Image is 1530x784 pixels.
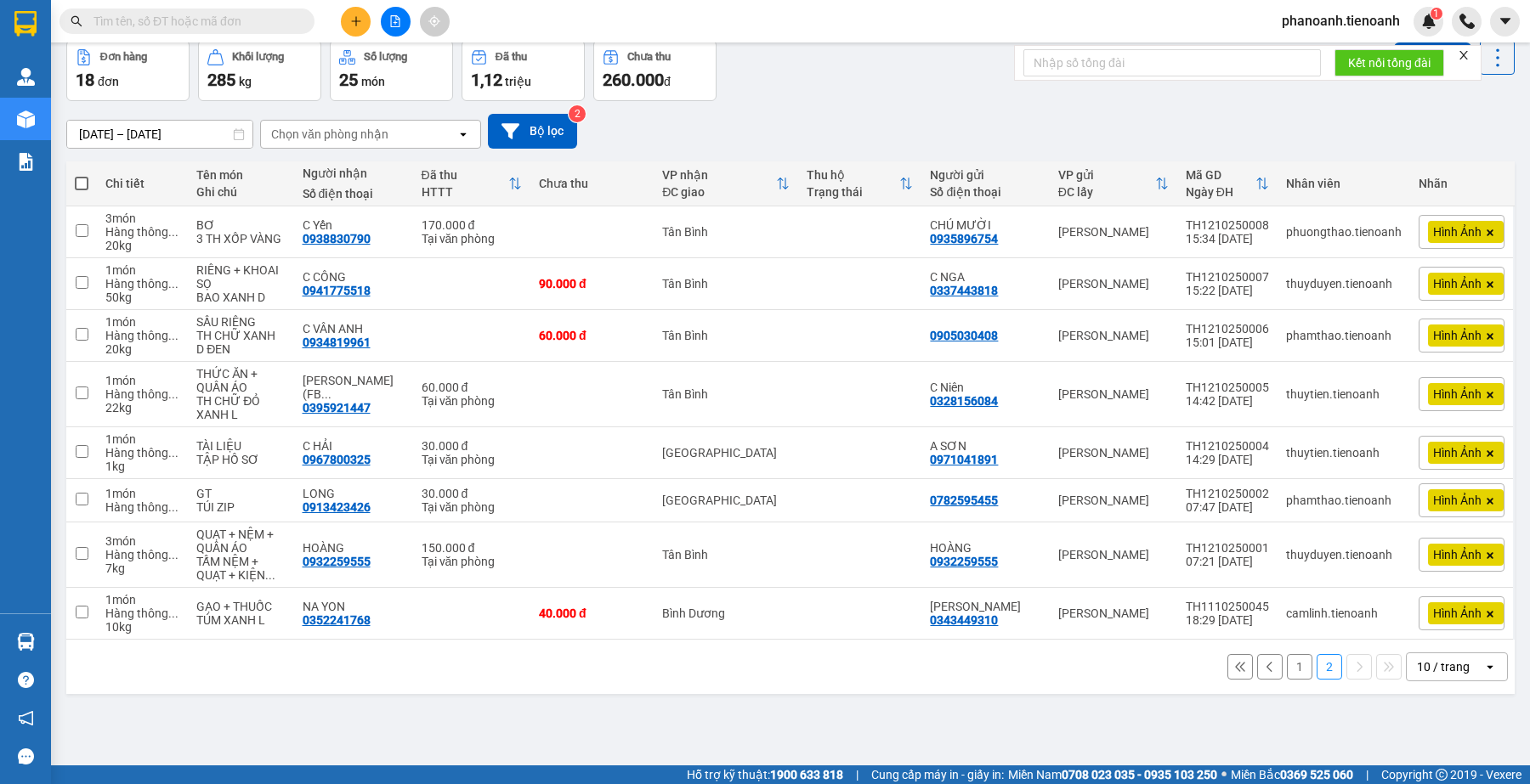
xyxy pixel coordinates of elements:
[662,168,776,182] div: VP nhận
[1058,387,1169,401] div: [PERSON_NAME]
[930,381,1040,394] div: C Niên
[1286,225,1402,239] div: phuongthao.tienoanh
[105,342,179,356] div: 20 kg
[207,70,235,90] span: 285
[303,232,371,245] div: 0938830790
[196,232,285,245] div: 3 TH XỐP VÀNG
[662,446,790,460] div: [GEOGRAPHIC_DATA]
[105,212,179,225] div: 3 món
[662,494,790,507] div: [GEOGRAPHIC_DATA]
[1498,14,1513,29] span: caret-down
[1186,284,1269,297] div: 15:22 [DATE]
[105,593,179,606] div: 1 món
[662,225,790,239] div: Tân Bình
[422,555,522,568] div: Tại văn phòng
[66,40,190,101] button: Đơn hàng18đơn
[488,114,577,149] button: Bộ lọc
[303,218,405,232] div: C Yến
[1433,8,1439,20] span: 1
[105,263,179,277] div: 1 món
[539,277,645,290] div: 90.000 đ
[422,487,522,500] div: 30.000 đ
[1058,168,1155,182] div: VP gửi
[350,15,362,27] span: plus
[1186,613,1269,627] div: 18:29 [DATE]
[17,110,35,128] img: warehouse-icon
[1433,328,1482,343] span: Hình Ảnh
[105,446,179,460] div: Hàng thông thường
[98,75,119,88] span: đơn
[1286,446,1402,460] div: thuytien.tienoanh
[303,555,371,568] div: 0932259555
[1186,453,1269,466] div: 14:29 [DATE]
[1023,49,1321,76] input: Nhập số tổng đài
[239,75,252,88] span: kg
[422,185,508,199] div: HTTT
[422,394,522,408] div: Tại văn phòng
[422,218,522,232] div: 170.000 đ
[422,168,508,182] div: Đã thu
[1287,654,1312,680] button: 1
[662,606,790,620] div: Bình Dương
[168,446,178,460] span: ...
[422,453,522,466] div: Tại văn phòng
[1433,547,1482,562] span: Hình Ảnh
[1490,7,1520,37] button: caret-down
[505,75,531,88] span: triệu
[100,51,147,63] div: Đơn hàng
[196,600,285,613] div: GẠO + THUỐC
[303,541,405,555] div: HOÀNG
[1186,185,1255,199] div: Ngày ĐH
[1221,771,1227,778] span: ⚪️
[105,315,179,329] div: 1 món
[105,548,179,561] div: Hàng thông thường
[168,329,178,342] span: ...
[168,387,178,401] span: ...
[17,68,35,86] img: warehouse-icon
[1436,769,1448,781] span: copyright
[105,606,179,620] div: Hàng thông thường
[930,555,998,568] div: 0932259555
[1268,10,1414,31] span: phanoanh.tienoanh
[303,322,405,336] div: C VÂN ANH
[930,185,1040,199] div: Số điện thoại
[1433,445,1482,460] span: Hình Ảnh
[105,460,179,473] div: 1 kg
[105,534,179,548] div: 3 món
[930,270,1040,284] div: C NGA
[1186,600,1269,613] div: TH1110250045
[105,290,179,304] div: 50 kg
[1366,765,1368,784] span: |
[539,177,645,190] div: Chưa thu
[18,748,34,764] span: message
[1286,494,1402,507] div: phamthao.tienoanh
[105,374,179,387] div: 1 món
[662,329,790,342] div: Tân Bình
[105,225,179,239] div: Hàng thông thường
[196,453,285,466] div: TẬP HỒ SƠ
[930,453,998,466] div: 0971041891
[471,70,502,90] span: 1,12
[168,500,178,514] span: ...
[1431,8,1442,20] sup: 1
[1186,555,1269,568] div: 07:21 [DATE]
[1433,606,1482,621] span: Hình Ảnh
[1286,329,1402,342] div: phamthao.tienoanh
[428,15,440,27] span: aim
[496,51,527,63] div: Đã thu
[1419,177,1504,190] div: Nhãn
[105,432,179,446] div: 1 món
[1008,765,1217,784] span: Miền Nam
[1186,218,1269,232] div: TH1210250008
[389,15,401,27] span: file-add
[18,672,34,688] span: question-circle
[462,40,585,101] button: Đã thu1,12 triệu
[422,541,522,555] div: 150.000 đ
[303,453,371,466] div: 0967800325
[420,7,450,37] button: aim
[856,765,858,784] span: |
[930,494,998,507] div: 0782595455
[339,70,358,90] span: 25
[196,527,285,555] div: QUẠT + NỆM + QUẦN ÁO
[198,40,321,101] button: Khối lượng285kg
